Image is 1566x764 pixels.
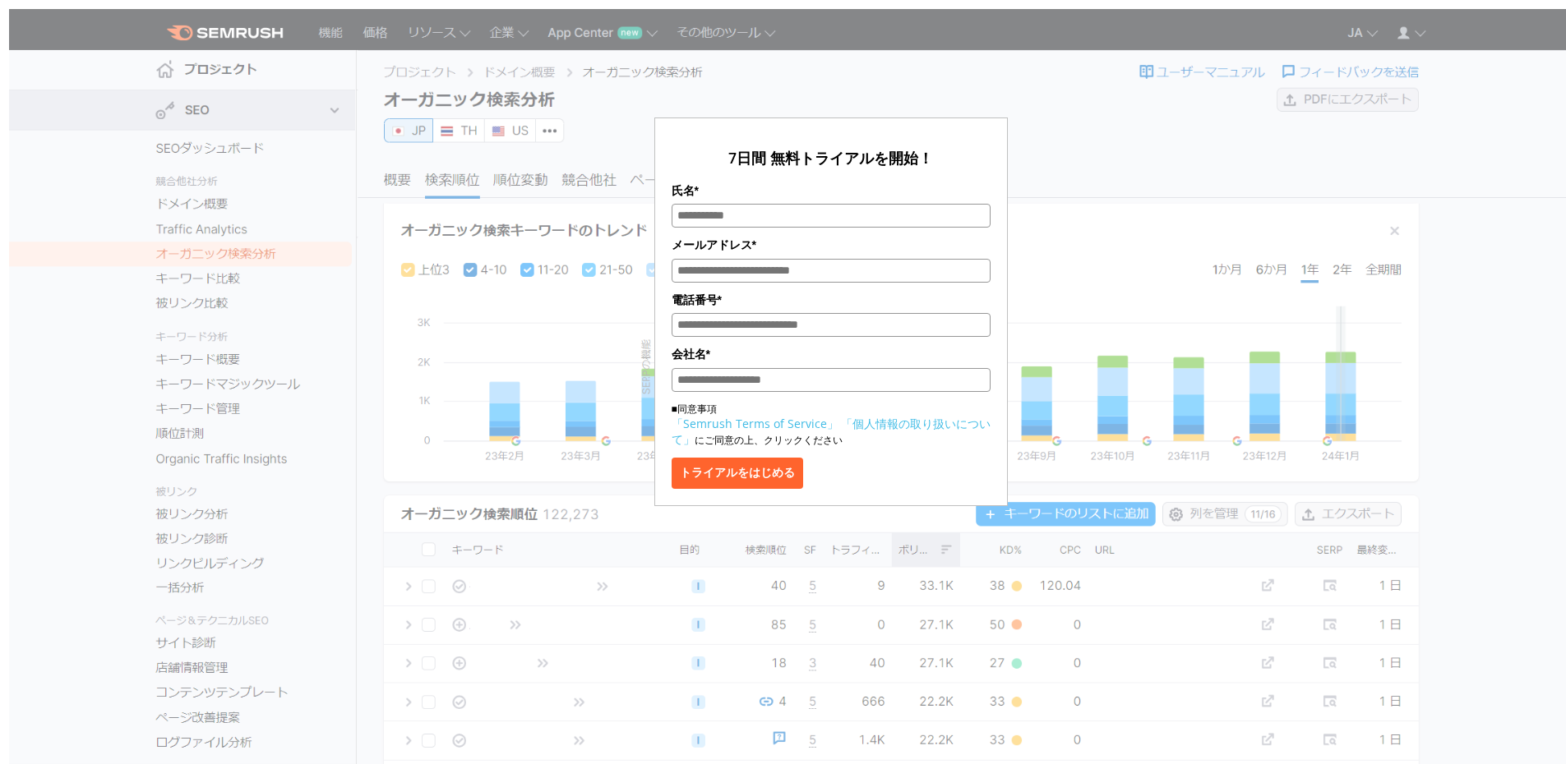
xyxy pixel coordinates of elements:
[728,148,933,168] span: 7日間 無料トライアルを開始！
[672,458,803,489] button: トライアルをはじめる
[672,416,991,447] a: 「個人情報の取り扱いについて」
[672,402,991,448] p: ■同意事項 にご同意の上、クリックください
[672,291,991,309] label: 電話番号*
[672,416,838,431] a: 「Semrush Terms of Service」
[672,236,991,254] label: メールアドレス*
